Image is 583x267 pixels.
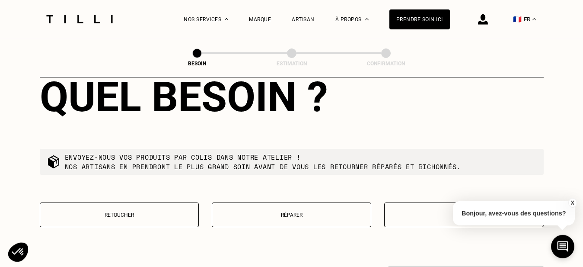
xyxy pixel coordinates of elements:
[343,61,429,67] div: Confirmation
[384,203,544,227] button: Broder
[225,18,228,20] img: Menu déroulant
[217,212,366,218] p: Réparer
[292,16,315,23] a: Artisan
[513,15,522,23] span: 🇫🇷
[389,10,450,29] a: Prendre soin ici
[45,212,194,218] p: Retoucher
[40,73,544,121] div: Quel besoin ?
[212,203,371,227] button: Réparer
[568,198,577,208] button: X
[249,16,271,23] a: Marque
[40,203,199,227] button: Retoucher
[453,201,575,225] p: Bonjour, avez-vous des questions?
[43,15,116,23] img: Logo du service de couturière Tilli
[478,14,488,25] img: icône connexion
[532,18,536,20] img: menu déroulant
[365,18,369,20] img: Menu déroulant à propos
[248,61,335,67] div: Estimation
[154,61,240,67] div: Besoin
[65,152,461,171] p: Envoyez-nous vos produits par colis dans notre atelier ! Nos artisans en prendront le plus grand ...
[389,212,539,218] p: Broder
[47,155,61,169] img: commande colis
